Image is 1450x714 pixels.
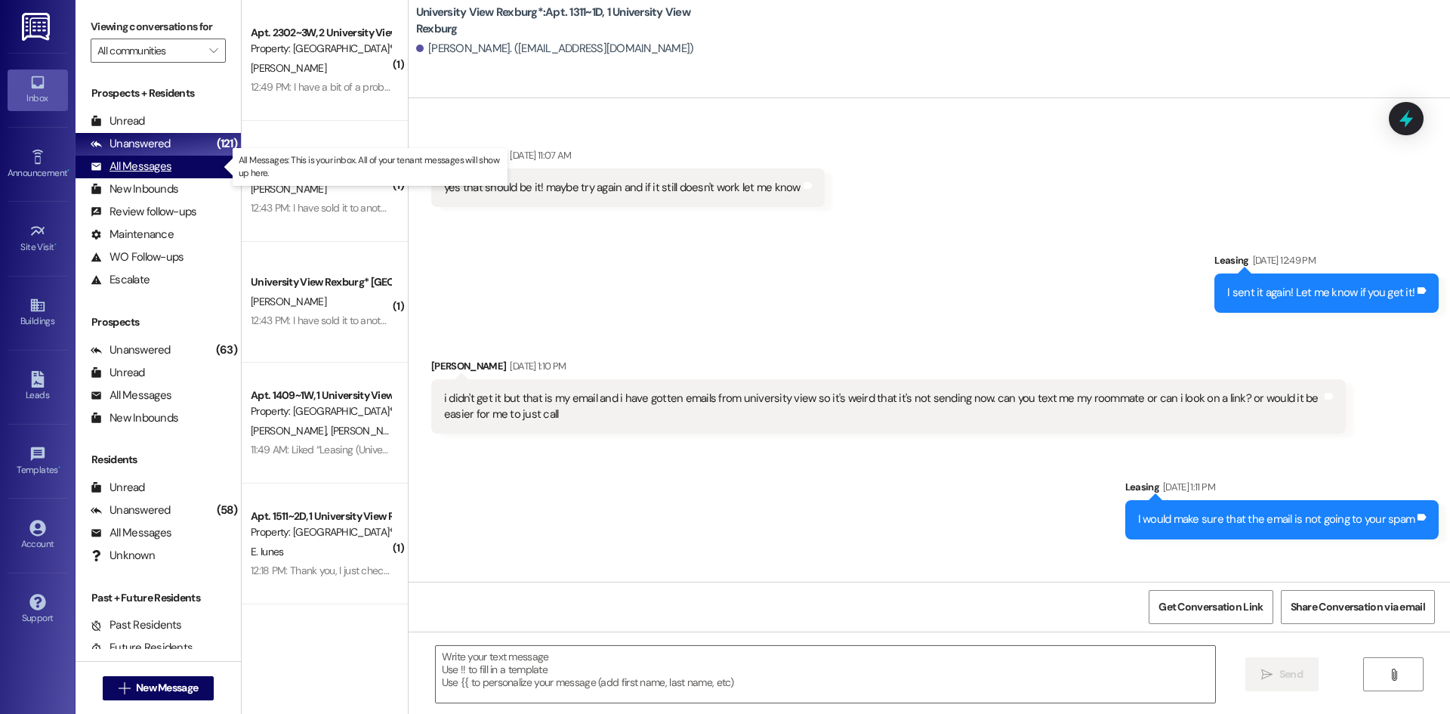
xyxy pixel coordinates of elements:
button: New Message [103,676,214,700]
div: Unknown [91,548,155,564]
span: [PERSON_NAME] [251,182,326,196]
div: I sent it again! Let me know if you get it! [1227,285,1415,301]
div: Prospects [76,314,241,330]
div: Unread [91,113,145,129]
a: Leads [8,366,68,407]
div: [DATE] 12:49 PM [1249,252,1316,268]
span: • [67,165,69,176]
img: ResiDesk Logo [22,13,53,41]
div: (63) [212,338,241,362]
div: [DATE] 11:07 AM [506,147,571,163]
div: New Inbounds [91,181,178,197]
div: Maintenance [91,227,174,243]
a: Buildings [8,292,68,333]
div: 12:43 PM: I have sold it to another girl! [251,201,412,215]
div: Leasing [1214,252,1439,274]
div: University View Rexburg* [GEOGRAPHIC_DATA] [251,274,390,290]
div: Apt. 1511~2D, 1 University View Rexburg [251,508,390,524]
a: Templates • [8,441,68,482]
span: [PERSON_NAME] [330,424,410,437]
button: Send [1245,657,1319,691]
i:  [119,682,130,694]
div: Unread [91,480,145,496]
div: Property: [GEOGRAPHIC_DATA]* [251,524,390,540]
div: All Messages [91,388,171,403]
i:  [1261,669,1273,681]
div: [DATE] 1:11 PM [1159,479,1215,495]
div: 12:43 PM: I have sold it to another girl! [251,314,412,327]
a: Inbox [8,70,68,110]
div: Residents [76,452,241,468]
div: [PERSON_NAME] [431,358,1346,379]
div: Apt. 2302~3W, 2 University View Rexburg [251,25,390,41]
div: Prospects + Residents [76,85,241,101]
div: New Inbounds [91,410,178,426]
div: Past Residents [91,617,182,633]
div: Escalate [91,272,150,288]
a: Site Visit • [8,218,68,259]
div: 11:49 AM: Liked “Leasing (University View Rexburg*): Hi 1409! Our maintenance supervisor wanted u... [251,443,1374,456]
span: E. Iunes [251,545,283,558]
label: Viewing conversations for [91,15,226,39]
b: University View Rexburg*: Apt. 1311~1D, 1 University View Rexburg [416,5,718,37]
div: 12:49 PM: I have a bit of a problem I got an email from the school basically saying that I can't ... [251,80,1225,94]
div: [PERSON_NAME] [431,147,825,168]
i:  [209,45,217,57]
a: Support [8,589,68,630]
span: • [58,462,60,473]
input: All communities [97,39,202,63]
span: [PERSON_NAME] [251,61,326,75]
a: Account [8,515,68,556]
div: 12:18 PM: Thank you, I just checked! Do you know where is the spot to find the bus? At the Mc for... [251,564,710,577]
div: yes that should be it! maybe try again and if it still doesn't work let me know [444,180,801,196]
div: Apt. 1409~1W, 1 University View Rexburg [251,388,390,403]
span: Share Conversation via email [1291,599,1425,615]
div: Property: [GEOGRAPHIC_DATA]* [251,403,390,419]
div: Unread [91,365,145,381]
div: Unanswered [91,502,171,518]
span: Send [1279,666,1303,682]
div: [PERSON_NAME]. ([EMAIL_ADDRESS][DOMAIN_NAME]) [416,41,694,57]
div: i didn't get it but that is my email and i have gotten emails from university view so it's weird ... [444,391,1322,423]
span: [PERSON_NAME] [251,424,331,437]
div: Past + Future Residents [76,590,241,606]
div: Property: [GEOGRAPHIC_DATA]* [251,41,390,57]
div: All Messages [91,525,171,541]
div: I would make sure that the email is not going to your spam [1138,512,1415,527]
span: • [54,240,57,250]
span: New Message [136,680,198,696]
div: Review follow-ups [91,204,196,220]
p: All Messages: This is your inbox. All of your tenant messages will show up here. [239,154,501,180]
div: WO Follow-ups [91,249,184,265]
button: Get Conversation Link [1149,590,1273,624]
div: Future Residents [91,640,193,656]
div: University View Rexburg* [GEOGRAPHIC_DATA] [251,146,390,162]
button: Share Conversation via email [1281,590,1435,624]
div: Leasing [1125,479,1439,500]
span: Get Conversation Link [1158,599,1263,615]
div: Unanswered [91,136,171,152]
span: [PERSON_NAME] [251,295,326,308]
div: (121) [213,132,241,156]
i:  [1388,669,1399,681]
div: (58) [213,499,241,522]
div: [DATE] 1:10 PM [506,358,566,374]
div: Unanswered [91,342,171,358]
div: All Messages [91,159,171,175]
